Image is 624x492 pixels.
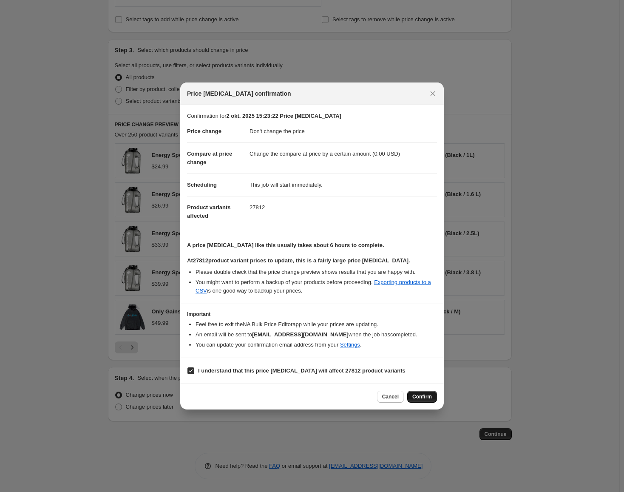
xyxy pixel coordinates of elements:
a: Exporting products to a CSV [196,279,431,294]
h3: Important [187,311,437,318]
b: I understand that this price [MEDICAL_DATA] will affect 27812 product variants [198,367,406,374]
button: Close [427,88,439,100]
dd: This job will start immediately. [250,173,437,196]
span: Price change [187,128,221,134]
p: Confirmation for [187,112,437,120]
span: Scheduling [187,182,217,188]
li: You might want to perform a backup of your products before proceeding. is one good way to backup ... [196,278,437,295]
a: Settings [340,341,360,348]
b: At 27812 product variant prices to update, this is a fairly large price [MEDICAL_DATA]. [187,257,410,264]
b: [EMAIL_ADDRESS][DOMAIN_NAME] [252,331,349,338]
li: You can update your confirmation email address from your . [196,341,437,349]
dd: Don't change the price [250,120,437,142]
dd: 27812 [250,196,437,219]
span: Price [MEDICAL_DATA] confirmation [187,89,291,98]
button: Cancel [377,391,404,403]
span: Product variants affected [187,204,231,219]
dd: Change the compare at price by a certain amount (0.00 USD) [250,142,437,165]
b: 2 okt. 2025 15:23:22 Price [MEDICAL_DATA] [226,113,341,119]
li: An email will be sent to when the job has completed . [196,330,437,339]
li: Please double check that the price change preview shows results that you are happy with. [196,268,437,276]
span: Cancel [382,393,399,400]
button: Confirm [407,391,437,403]
span: Confirm [412,393,432,400]
b: A price [MEDICAL_DATA] like this usually takes about 6 hours to complete. [187,242,384,248]
li: Feel free to exit the NA Bulk Price Editor app while your prices are updating. [196,320,437,329]
span: Compare at price change [187,151,232,165]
